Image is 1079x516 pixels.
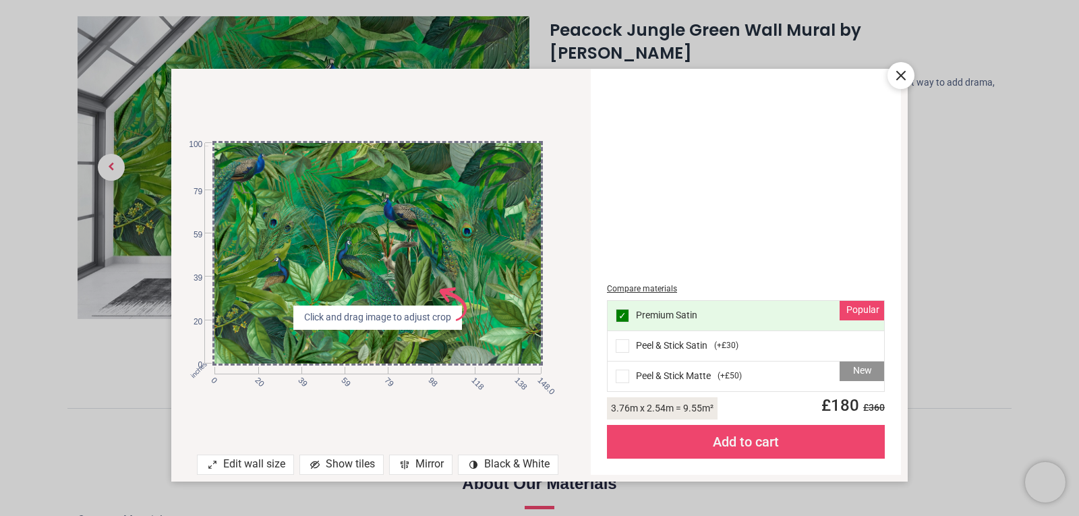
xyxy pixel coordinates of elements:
span: £ 360 [859,402,885,413]
span: 79 [177,186,202,198]
span: 20 [177,316,202,328]
span: 39 [295,375,304,384]
div: Compare materials [607,283,885,295]
div: New [840,362,884,382]
div: Premium Satin [608,301,884,331]
span: 59 [339,375,347,384]
div: Peel & Stick Matte [608,362,884,391]
iframe: Brevo live chat [1025,462,1066,503]
span: 59 [177,229,202,241]
span: 39 [177,273,202,284]
span: 0 [177,360,202,371]
div: 3.76 m x 2.54 m = 9.55 m² [607,397,718,420]
span: ✓ [618,311,626,320]
div: Black & White [458,455,558,475]
span: 0 [208,375,217,384]
span: Click and drag image to adjust crop [299,311,457,324]
div: Mirror [389,455,453,475]
span: 98 [426,375,434,384]
span: 100 [177,139,202,150]
span: ( +£30 ) [714,340,738,351]
div: Show tiles [299,455,384,475]
span: 79 [382,375,391,384]
span: 148.0 [535,375,544,384]
div: Peel & Stick Satin [608,331,884,362]
div: Edit wall size [197,455,294,475]
div: Add to cart [607,425,885,459]
span: 138 [512,375,521,384]
span: 118 [469,375,477,384]
span: £ 180 [813,396,885,415]
span: 20 [252,375,261,384]
span: ( +£50 ) [718,370,742,382]
div: Popular [840,301,884,321]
